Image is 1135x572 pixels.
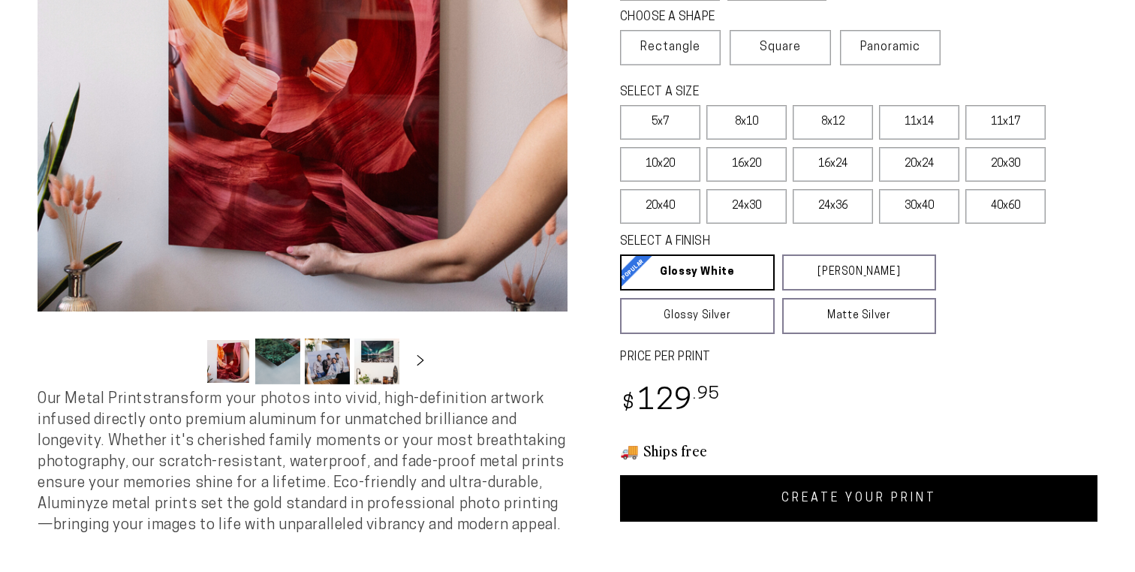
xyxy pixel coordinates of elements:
[793,147,873,182] label: 16x24
[706,147,787,182] label: 16x20
[620,9,815,26] legend: CHOOSE A SHAPE
[622,394,635,414] span: $
[620,189,700,224] label: 20x40
[620,475,1097,522] a: CREATE YOUR PRINT
[168,345,201,378] button: Slide left
[693,386,720,403] sup: .95
[793,105,873,140] label: 8x12
[860,41,920,53] span: Panoramic
[879,147,959,182] label: 20x24
[404,345,437,378] button: Slide right
[305,339,350,384] button: Load image 3 in gallery view
[620,349,1097,366] label: PRICE PER PRINT
[965,189,1046,224] label: 40x60
[620,233,901,251] legend: SELECT A FINISH
[255,339,300,384] button: Load image 2 in gallery view
[354,339,399,384] button: Load image 4 in gallery view
[793,189,873,224] label: 24x36
[965,147,1046,182] label: 20x30
[620,105,700,140] label: 5x7
[620,441,1097,460] h3: 🚚 Ships free
[206,339,251,384] button: Load image 1 in gallery view
[38,392,565,533] span: Our Metal Prints transform your photos into vivid, high-definition artwork infused directly onto ...
[620,84,901,101] legend: SELECT A SIZE
[782,254,937,291] a: [PERSON_NAME]
[620,147,700,182] label: 10x20
[879,189,959,224] label: 30x40
[760,38,801,56] span: Square
[782,298,937,334] a: Matte Silver
[706,105,787,140] label: 8x10
[706,189,787,224] label: 24x30
[640,38,700,56] span: Rectangle
[620,254,775,291] a: Glossy White
[620,387,720,417] bdi: 129
[879,105,959,140] label: 11x14
[620,298,775,334] a: Glossy Silver
[965,105,1046,140] label: 11x17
